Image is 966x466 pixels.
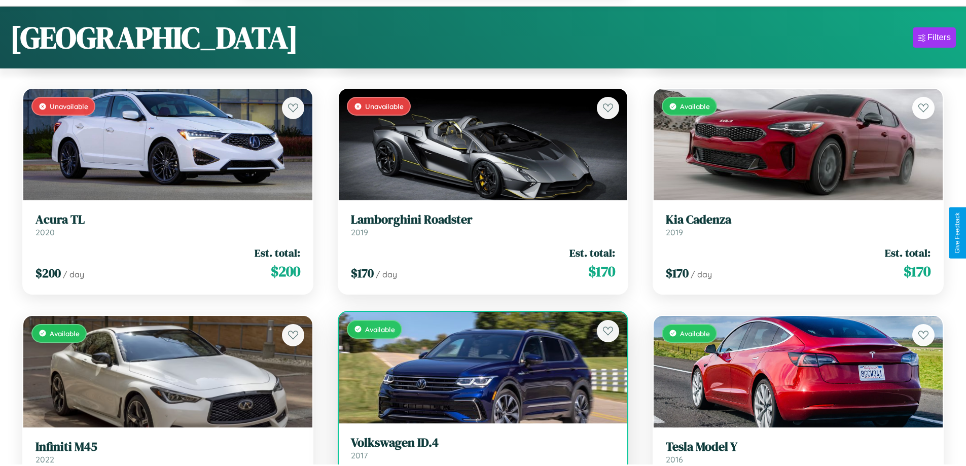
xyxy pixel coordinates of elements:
[666,454,683,464] span: 2016
[255,245,300,260] span: Est. total:
[680,329,710,338] span: Available
[954,212,961,254] div: Give Feedback
[351,227,368,237] span: 2019
[50,102,88,111] span: Unavailable
[351,212,616,227] h3: Lamborghini Roadster
[10,17,298,58] h1: [GEOGRAPHIC_DATA]
[351,212,616,237] a: Lamborghini Roadster2019
[666,440,931,454] h3: Tesla Model Y
[569,245,615,260] span: Est. total:
[35,212,300,237] a: Acura TL2020
[904,261,931,281] span: $ 170
[35,454,54,464] span: 2022
[666,265,689,281] span: $ 170
[666,212,931,227] h3: Kia Cadenza
[913,27,956,48] button: Filters
[365,102,404,111] span: Unavailable
[35,440,300,464] a: Infiniti M452022
[588,261,615,281] span: $ 170
[35,265,61,281] span: $ 200
[50,329,80,338] span: Available
[365,325,395,334] span: Available
[680,102,710,111] span: Available
[927,32,951,43] div: Filters
[351,265,374,281] span: $ 170
[666,440,931,464] a: Tesla Model Y2016
[35,227,55,237] span: 2020
[351,450,368,460] span: 2017
[691,269,712,279] span: / day
[63,269,84,279] span: / day
[666,212,931,237] a: Kia Cadenza2019
[351,436,616,450] h3: Volkswagen ID.4
[885,245,931,260] span: Est. total:
[35,440,300,454] h3: Infiniti M45
[351,436,616,460] a: Volkswagen ID.42017
[35,212,300,227] h3: Acura TL
[271,261,300,281] span: $ 200
[666,227,683,237] span: 2019
[376,269,397,279] span: / day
